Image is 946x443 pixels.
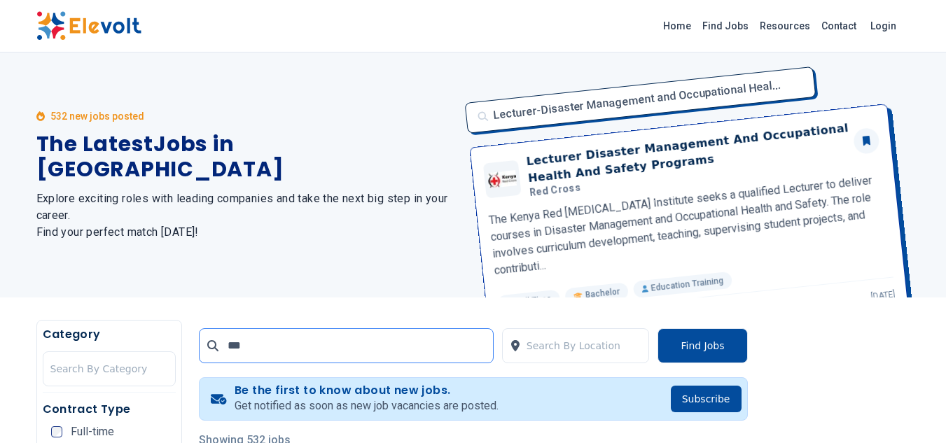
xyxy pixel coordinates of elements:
input: Full-time [51,426,62,437]
a: Find Jobs [697,15,754,37]
p: Get notified as soon as new job vacancies are posted. [235,398,499,414]
a: Resources [754,15,816,37]
h4: Be the first to know about new jobs. [235,384,499,398]
img: Elevolt [36,11,141,41]
iframe: Chat Widget [876,376,946,443]
h5: Contract Type [43,401,176,418]
a: Contact [816,15,862,37]
button: Subscribe [671,386,742,412]
a: Login [862,12,905,40]
p: 532 new jobs posted [50,109,144,123]
a: Home [658,15,697,37]
h2: Explore exciting roles with leading companies and take the next big step in your career. Find you... [36,190,457,241]
h5: Category [43,326,176,343]
h1: The Latest Jobs in [GEOGRAPHIC_DATA] [36,132,457,182]
button: Find Jobs [658,328,747,363]
span: Full-time [71,426,114,437]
